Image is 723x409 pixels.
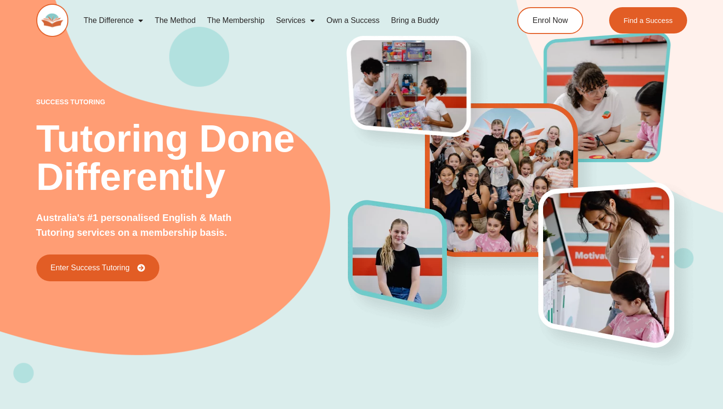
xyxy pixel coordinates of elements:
[623,17,673,24] span: Find a Success
[385,10,445,32] a: Bring a Buddy
[201,10,270,32] a: The Membership
[321,10,385,32] a: Own a Success
[51,264,130,272] span: Enter Success Tutoring
[36,210,264,240] p: Australia's #1 personalised English & Math Tutoring services on a membership basis.
[270,10,321,32] a: Services
[533,17,568,24] span: Enrol Now
[609,7,687,33] a: Find a Success
[36,254,159,281] a: Enter Success Tutoring
[517,7,583,34] a: Enrol Now
[78,10,480,32] nav: Menu
[149,10,201,32] a: The Method
[78,10,149,32] a: The Difference
[36,99,349,105] p: success tutoring
[36,120,349,196] h2: Tutoring Done Differently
